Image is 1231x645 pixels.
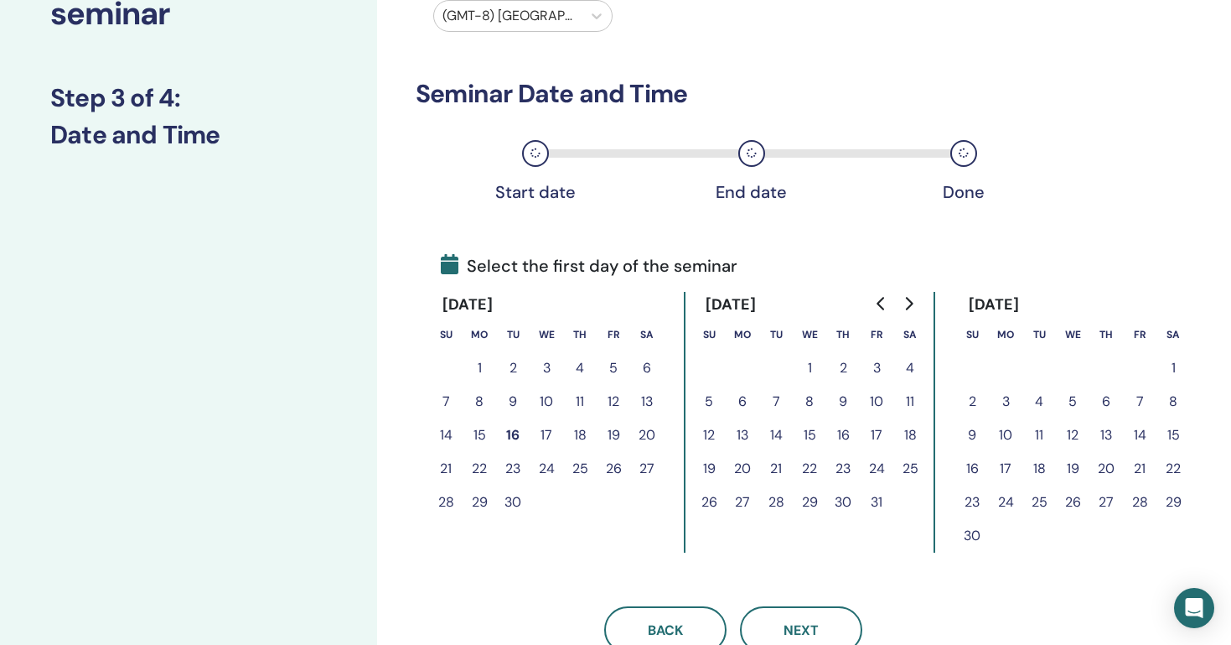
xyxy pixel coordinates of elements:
th: Wednesday [530,318,563,351]
button: 29 [793,486,826,519]
th: Monday [726,318,759,351]
th: Tuesday [496,318,530,351]
button: 4 [1022,385,1056,419]
div: Open Intercom Messenger [1174,588,1214,628]
button: 30 [496,486,530,519]
th: Sunday [955,318,989,351]
button: 17 [530,419,563,452]
button: 27 [630,452,664,486]
th: Monday [463,318,496,351]
button: 23 [826,452,860,486]
button: 21 [429,452,463,486]
button: 3 [989,385,1022,419]
th: Wednesday [1056,318,1089,351]
button: 6 [726,385,759,419]
button: 25 [563,452,597,486]
button: 7 [429,385,463,419]
button: 22 [463,452,496,486]
button: 13 [1089,419,1123,452]
button: 1 [793,351,826,385]
button: 12 [1056,419,1089,452]
button: 2 [826,351,860,385]
button: 18 [1022,452,1056,486]
div: [DATE] [429,292,507,318]
button: 20 [630,419,664,452]
button: 23 [496,452,530,486]
button: Go to previous month [868,287,895,320]
button: 25 [1022,486,1056,519]
button: 6 [1089,385,1123,419]
button: 12 [597,385,630,419]
button: 7 [1123,385,1156,419]
button: 11 [563,385,597,419]
button: 20 [726,452,759,486]
th: Monday [989,318,1022,351]
h3: Date and Time [50,120,327,150]
button: 10 [989,419,1022,452]
button: 30 [955,519,989,553]
button: 29 [463,486,496,519]
th: Thursday [563,318,597,351]
button: 15 [793,419,826,452]
button: 5 [692,385,726,419]
button: 4 [563,351,597,385]
button: 5 [597,351,630,385]
div: End date [710,182,794,202]
th: Sunday [692,318,726,351]
button: 8 [793,385,826,419]
h3: Seminar Date and Time [416,79,1050,109]
button: 2 [955,385,989,419]
button: 26 [692,486,726,519]
button: 3 [530,351,563,385]
button: 15 [463,419,496,452]
button: 21 [759,452,793,486]
button: 7 [759,385,793,419]
button: 24 [860,452,893,486]
button: 29 [1156,486,1190,519]
div: [DATE] [955,292,1033,318]
button: 3 [860,351,893,385]
th: Thursday [1089,318,1123,351]
button: 12 [692,419,726,452]
div: Start date [494,182,577,202]
button: 27 [726,486,759,519]
th: Saturday [893,318,927,351]
th: Friday [860,318,893,351]
button: 28 [1123,486,1156,519]
button: 9 [496,385,530,419]
button: 28 [759,486,793,519]
th: Friday [597,318,630,351]
button: 19 [692,452,726,486]
button: 15 [1156,419,1190,452]
button: 17 [860,419,893,452]
th: Saturday [630,318,664,351]
button: 13 [726,419,759,452]
button: 16 [826,419,860,452]
button: 25 [893,452,927,486]
button: 11 [1022,419,1056,452]
button: 16 [496,419,530,452]
button: 28 [429,486,463,519]
button: 16 [955,452,989,486]
button: 22 [1156,452,1190,486]
button: 22 [793,452,826,486]
button: 13 [630,385,664,419]
div: [DATE] [692,292,770,318]
button: 26 [597,452,630,486]
span: Select the first day of the seminar [441,253,737,278]
span: Back [648,622,683,639]
button: 20 [1089,452,1123,486]
th: Sunday [429,318,463,351]
button: 18 [893,419,927,452]
button: 19 [597,419,630,452]
button: 24 [989,486,1022,519]
button: 14 [759,419,793,452]
button: 9 [826,385,860,419]
th: Thursday [826,318,860,351]
button: 21 [1123,452,1156,486]
button: 24 [530,452,563,486]
button: 1 [463,351,496,385]
th: Saturday [1156,318,1190,351]
button: 11 [893,385,927,419]
button: 4 [893,351,927,385]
